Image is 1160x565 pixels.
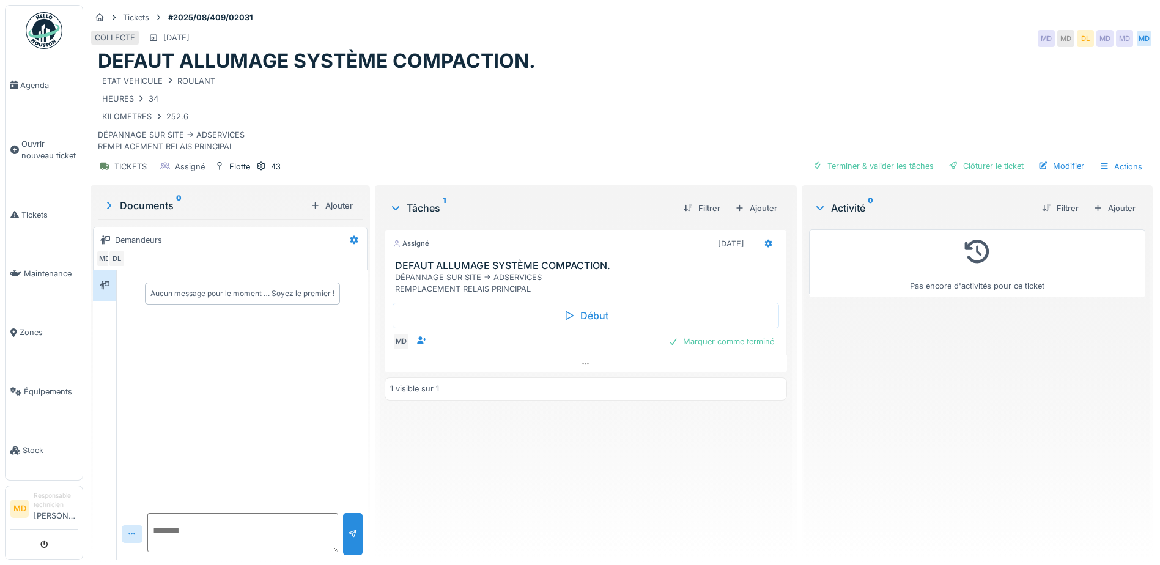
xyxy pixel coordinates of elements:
[814,201,1032,215] div: Activité
[393,333,410,350] div: MD
[1077,30,1094,47] div: DL
[306,198,358,214] div: Ajouter
[10,500,29,518] li: MD
[21,209,78,221] span: Tickets
[123,12,149,23] div: Tickets
[1088,200,1140,216] div: Ajouter
[163,12,258,23] strong: #2025/08/409/02031
[1037,200,1084,216] div: Filtrer
[663,333,779,350] div: Marquer comme terminé
[393,238,429,249] div: Assigné
[175,161,205,172] div: Assigné
[6,114,83,185] a: Ouvrir nouveau ticket
[108,250,125,267] div: DL
[390,383,439,394] div: 1 visible sur 1
[98,50,536,73] h1: DEFAUT ALLUMAGE SYSTÈME COMPACTION.
[1136,30,1153,47] div: MD
[20,327,78,338] span: Zones
[115,234,162,246] div: Demandeurs
[163,32,190,43] div: [DATE]
[34,491,78,510] div: Responsable technicien
[114,161,147,172] div: TICKETS
[271,161,281,172] div: 43
[10,491,78,530] a: MD Responsable technicien[PERSON_NAME]
[395,271,781,295] div: DÉPANNAGE SUR SITE -> ADSERVICES REMPLACEMENT RELAIS PRINCIPAL
[718,238,744,249] div: [DATE]
[102,111,188,122] div: KILOMETRES 252.6
[6,303,83,362] a: Zones
[98,73,1145,153] div: DÉPANNAGE SUR SITE -> ADSERVICES REMPLACEMENT RELAIS PRINCIPAL
[1116,30,1133,47] div: MD
[229,161,250,172] div: Flotte
[26,12,62,49] img: Badge_color-CXgf-gQk.svg
[103,198,306,213] div: Documents
[679,200,725,216] div: Filtrer
[443,201,446,215] sup: 1
[808,158,939,174] div: Terminer & valider les tâches
[730,200,782,216] div: Ajouter
[6,56,83,114] a: Agenda
[150,288,334,299] div: Aucun message pour le moment … Soyez le premier !
[21,138,78,161] span: Ouvrir nouveau ticket
[1038,30,1055,47] div: MD
[24,268,78,279] span: Maintenance
[176,198,182,213] sup: 0
[1096,30,1114,47] div: MD
[390,201,674,215] div: Tâches
[20,79,78,91] span: Agenda
[393,303,779,328] div: Début
[6,362,83,421] a: Équipements
[6,185,83,244] a: Tickets
[395,260,781,271] h3: DEFAUT ALLUMAGE SYSTÈME COMPACTION.
[24,386,78,397] span: Équipements
[868,201,873,215] sup: 0
[6,244,83,303] a: Maintenance
[1057,30,1074,47] div: MD
[817,235,1137,292] div: Pas encore d'activités pour ce ticket
[102,75,215,87] div: ETAT VEHICULE ROULANT
[96,250,113,267] div: MD
[1033,158,1089,174] div: Modifier
[95,32,135,43] div: COLLECTE
[944,158,1029,174] div: Clôturer le ticket
[102,93,158,105] div: HEURES 34
[1094,158,1148,175] div: Actions
[34,491,78,526] li: [PERSON_NAME]
[23,445,78,456] span: Stock
[6,421,83,480] a: Stock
